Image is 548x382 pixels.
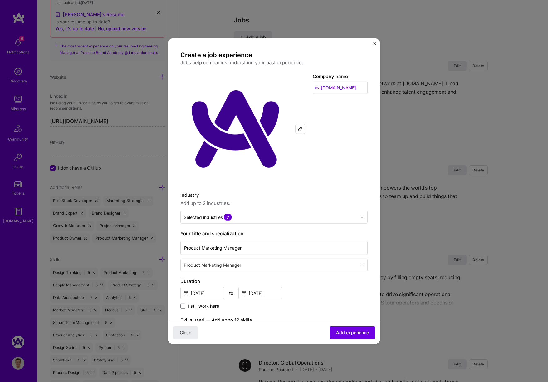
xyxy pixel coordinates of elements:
[180,59,368,66] p: Jobs help companies understand your past experience.
[180,51,368,59] h4: Create a job experience
[295,124,305,134] div: Edit
[180,287,224,299] input: Date
[313,81,368,94] input: Search for a company...
[298,126,303,131] img: Edit
[180,241,368,255] input: Role name
[313,73,348,79] label: Company name
[360,215,364,219] img: drop icon
[180,330,191,336] span: Close
[180,230,368,237] label: Your title and specialization
[373,42,376,48] button: Close
[360,263,364,267] img: drop icon
[180,316,368,324] label: Skills used — Add up to 12 skills
[336,330,369,336] span: Add experience
[184,214,232,220] div: Selected industries
[180,191,368,199] label: Industry
[224,214,232,220] span: 2
[173,326,198,339] button: Close
[180,72,293,185] img: Company logo
[238,287,282,299] input: Date
[188,303,219,309] span: I still work here
[229,290,233,296] div: to
[330,326,375,339] button: Add experience
[180,199,368,207] span: Add up to 2 industries.
[180,277,368,285] label: Duration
